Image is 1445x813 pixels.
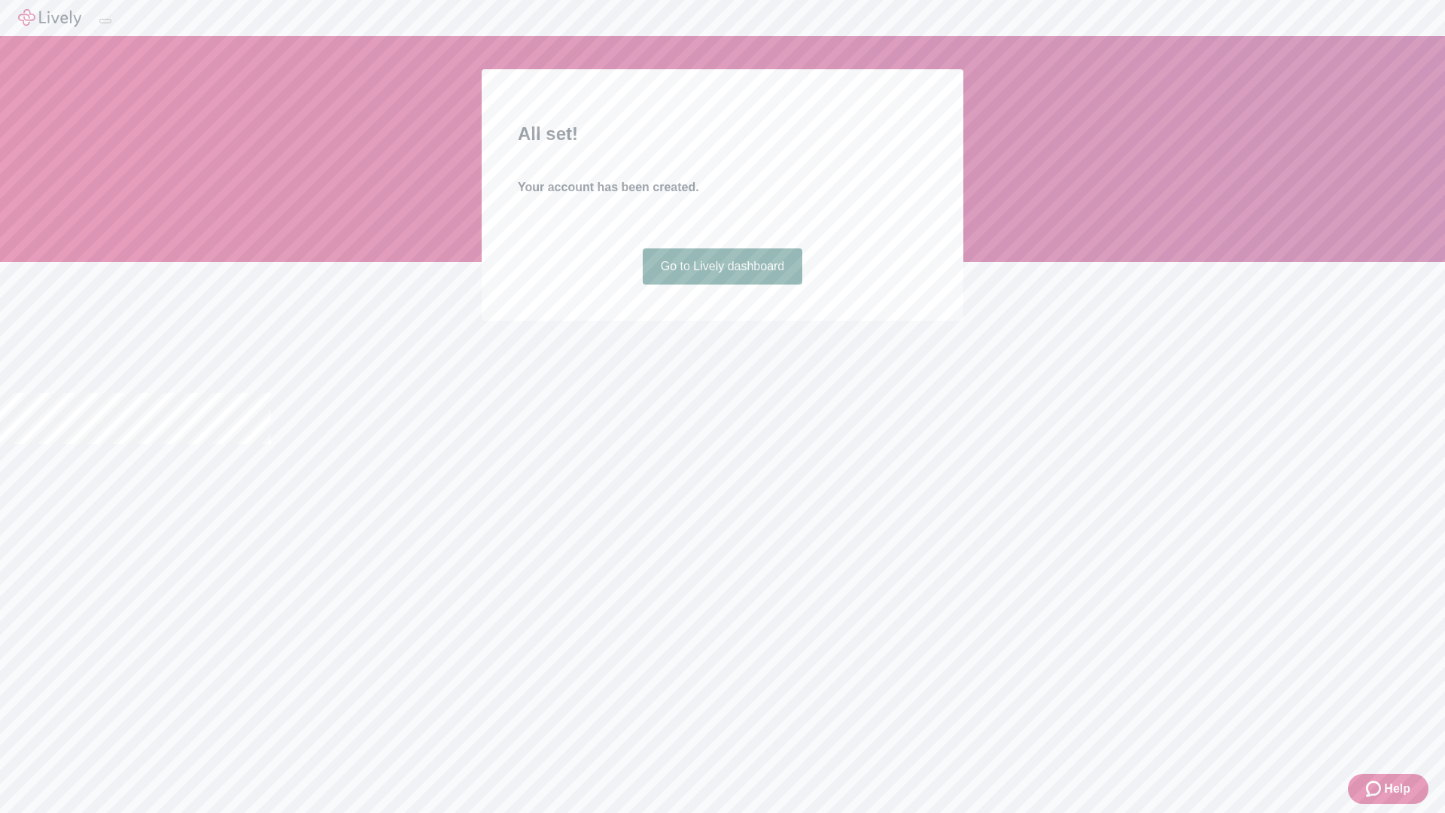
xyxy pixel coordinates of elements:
[1384,780,1410,798] span: Help
[99,19,111,23] button: Log out
[18,9,81,27] img: Lively
[518,120,927,148] h2: All set!
[518,178,927,196] h4: Your account has been created.
[643,248,803,285] a: Go to Lively dashboard
[1348,774,1428,804] button: Zendesk support iconHelp
[1366,780,1384,798] svg: Zendesk support icon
